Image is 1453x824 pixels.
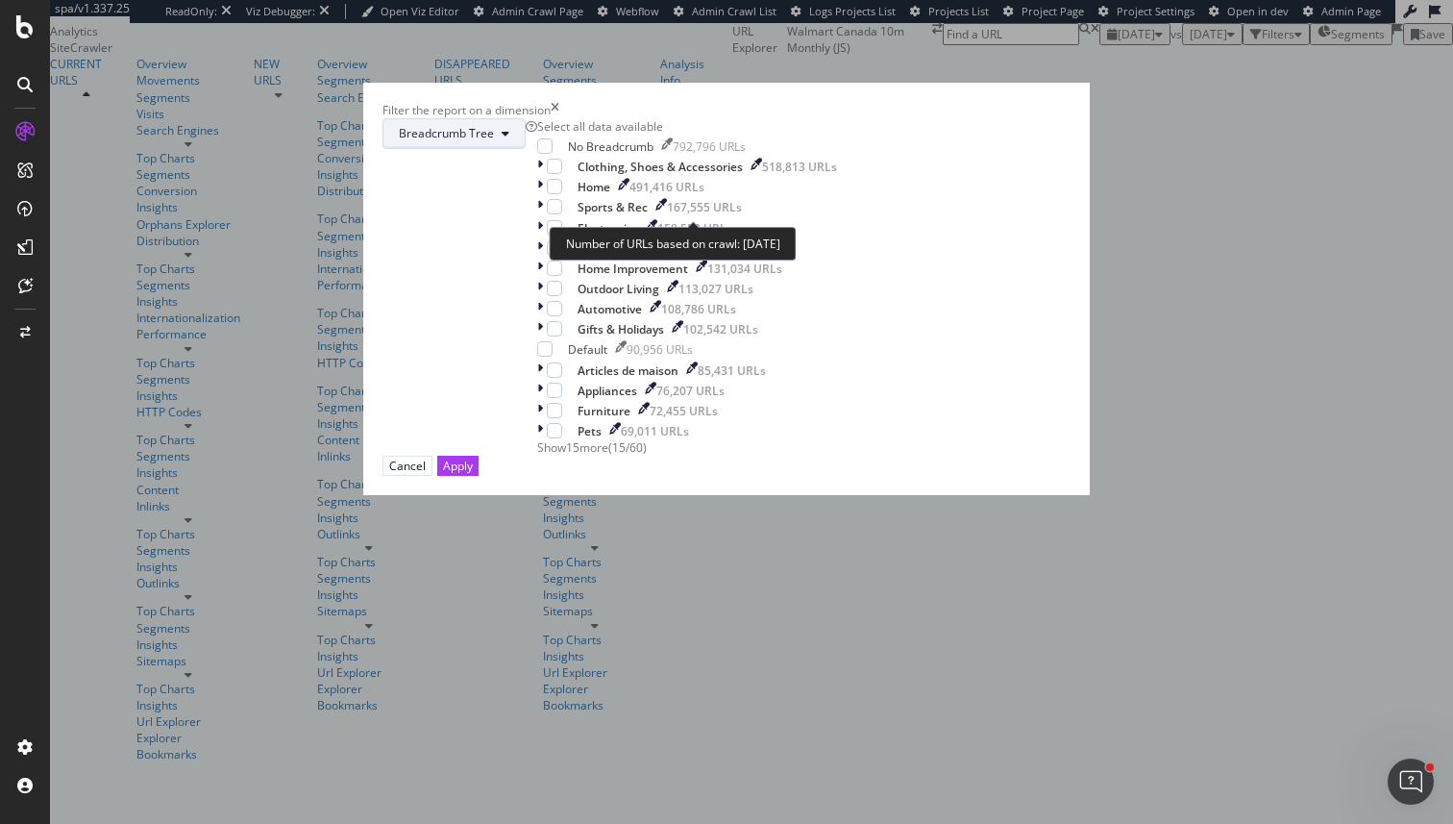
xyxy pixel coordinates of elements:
div: Filter the report on a dimension [382,102,551,118]
div: 72,455 URLs [650,403,718,419]
div: Sports & Rec [578,199,648,215]
div: Home Improvement [578,261,688,277]
div: Automotive [578,301,642,317]
span: Show 15 more [537,439,608,456]
div: 792,796 URLs [673,138,746,155]
div: 85,431 URLs [698,362,766,379]
div: Home [578,179,610,195]
iframe: Intercom live chat [1388,759,1434,805]
div: Articles de maison [578,362,678,379]
div: times [551,102,559,118]
span: ( 15 / 60 ) [608,439,647,456]
button: Cancel [382,456,432,476]
div: Outdoor Living [578,281,659,297]
div: 76,207 URLs [656,383,725,399]
div: Pets [578,423,602,439]
div: 113,027 URLs [678,281,753,297]
div: Furniture [578,403,630,419]
div: Appliances [578,383,637,399]
div: 167,555 URLs [667,199,742,215]
div: 518,813 URLs [762,159,837,175]
div: 491,416 URLs [629,179,704,195]
div: Select all data available [537,118,837,135]
div: Default [568,341,607,358]
span: Breadcrumb Tree [399,125,494,141]
div: 102,542 URLs [683,321,758,337]
div: Number of URLs based on crawl: [DATE] [566,236,780,252]
div: No Breadcrumb [568,138,653,155]
div: 158,552 URLs [657,220,732,237]
button: Breadcrumb Tree [382,118,526,149]
div: 108,786 URLs [661,301,736,317]
div: 131,034 URLs [707,261,782,277]
div: Cancel [389,458,426,474]
div: modal [363,83,1090,496]
div: Gifts & Holidays [578,321,664,337]
div: 69,011 URLs [621,423,689,439]
div: Electronics [578,220,638,237]
button: Apply [437,456,479,476]
div: Clothing, Shoes & Accessories [578,159,743,175]
div: 90,956 URLs [627,341,693,358]
div: Apply [443,458,473,474]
